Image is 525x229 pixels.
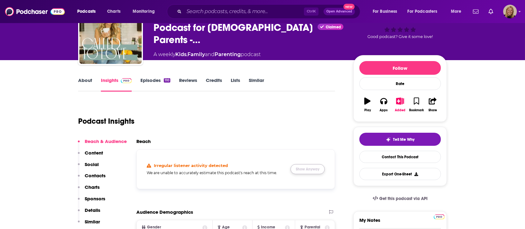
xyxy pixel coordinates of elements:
button: open menu [447,7,469,17]
span: Claimed [326,26,341,29]
h5: We are unable to accurately estimate this podcast's reach at this time. [147,170,286,175]
button: Reach & Audience [78,138,127,150]
img: Podchaser Pro [434,214,445,219]
input: Search podcasts, credits, & more... [184,7,304,17]
p: Similar [85,219,100,225]
div: Play [364,108,371,112]
span: Charts [107,7,121,16]
p: Reach & Audience [85,138,127,144]
span: Get this podcast via API [379,196,428,201]
span: Ctrl K [304,7,319,16]
p: Sponsors [85,196,105,202]
p: Social [85,161,99,167]
span: Tell Me Why [393,137,415,142]
span: Monitoring [133,7,155,16]
p: Contacts [85,173,106,179]
span: Good podcast? Give it some love! [367,34,433,39]
button: tell me why sparkleTell Me Why [359,133,441,146]
div: Share [428,108,437,112]
a: Family [187,51,205,57]
button: Export One-Sheet [359,168,441,180]
h1: Podcast Insights [78,117,135,126]
button: open menu [128,7,163,17]
span: For Podcasters [408,7,437,16]
span: Open Advanced [326,10,352,13]
button: Show profile menu [503,5,517,18]
button: Open AdvancedNew [324,8,355,15]
button: Share [425,93,441,116]
button: open menu [404,7,447,17]
button: open menu [368,7,405,17]
button: Added [392,93,408,116]
span: For Business [373,7,397,16]
img: tell me why sparkle [386,137,391,142]
button: Apps [376,93,392,116]
button: Bookmark [408,93,424,116]
img: User Profile [503,5,517,18]
a: InsightsPodchaser Pro [101,77,132,92]
a: Get this podcast via API [368,191,433,206]
a: Contact This Podcast [359,151,441,163]
a: Parenting [215,51,241,57]
a: Credits [206,77,222,92]
button: Sponsors [78,196,105,207]
div: A weekly podcast [154,51,261,58]
span: and [205,51,215,57]
a: Similar [249,77,264,92]
button: Details [78,207,100,219]
p: Charts [85,184,100,190]
h4: Irregular listener activity detected [154,163,228,168]
div: Rate [359,77,441,90]
div: Added [395,108,405,112]
a: Episodes110 [140,77,170,92]
button: Content [78,150,103,161]
label: My Notes [359,217,441,228]
button: Follow [359,61,441,75]
button: Show Anyway [291,164,325,174]
a: Show notifications dropdown [486,6,496,17]
span: Logged in as avansolkema [503,5,517,18]
div: 110 [164,78,170,83]
button: open menu [73,7,104,17]
button: Contacts [78,173,106,184]
div: Search podcasts, credits, & more... [173,4,366,19]
a: Reviews [179,77,197,92]
div: Good podcast? Give it some love! [353,3,447,47]
a: Charts [103,7,124,17]
a: Pro website [434,213,445,219]
span: More [451,7,461,16]
p: Content [85,150,103,156]
div: Bookmark [409,108,424,112]
img: Podchaser Pro [121,78,132,83]
p: Details [85,207,100,213]
a: Kids [175,51,187,57]
span: New [343,4,355,10]
img: Called to Love: An Adoption Podcast for Christian Parents - Christian Adoption, Trauma and Healin... [79,2,142,64]
button: Social [78,161,99,173]
span: , [187,51,187,57]
button: Play [359,93,376,116]
h2: Audience Demographics [136,209,193,215]
img: Podchaser - Follow, Share and Rate Podcasts [5,6,65,17]
a: Show notifications dropdown [471,6,481,17]
a: About [78,77,92,92]
span: Podcasts [77,7,96,16]
button: Charts [78,184,100,196]
a: Lists [231,77,240,92]
div: Apps [380,108,388,112]
h2: Reach [136,138,151,144]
